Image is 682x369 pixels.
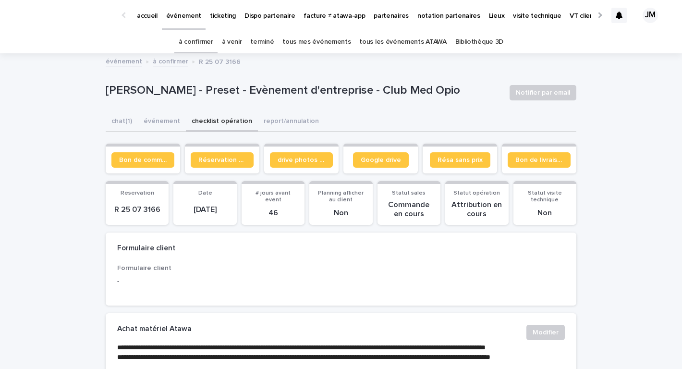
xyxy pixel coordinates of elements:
button: Modifier [526,325,565,340]
span: Statut sales [392,190,426,196]
a: à confirmer [179,31,213,53]
span: Formulaire client [117,265,171,271]
span: Google drive [361,157,401,163]
p: Attribution en cours [451,200,502,219]
button: Notifier par email [510,85,576,100]
p: [PERSON_NAME] - Preset - Evènement d'entreprise - Club Med Opio [106,84,502,98]
span: Réservation client [198,157,246,163]
a: tous mes événements [282,31,351,53]
a: Bibliothèque 3D [455,31,503,53]
button: report/annulation [258,112,325,132]
a: à venir [222,31,242,53]
div: JM [643,8,658,23]
a: tous les événements ATAWA [359,31,446,53]
a: Résa sans prix [430,152,490,168]
a: à confirmer [153,55,188,66]
span: Résa sans prix [438,157,483,163]
span: # jours avant event [256,190,291,203]
a: Réservation client [191,152,254,168]
p: - [117,276,259,286]
span: Reservation [121,190,154,196]
button: chat (1) [106,112,138,132]
p: R 25 07 3166 [111,205,163,214]
p: [DATE] [179,205,231,214]
span: Statut opération [453,190,500,196]
h2: Formulaire client [117,244,175,253]
span: Planning afficher au client [318,190,364,203]
span: Statut visite technique [528,190,562,203]
a: événement [106,55,142,66]
p: Commande en cours [383,200,435,219]
a: Bon de livraison [508,152,571,168]
h2: Achat matériel Atawa [117,325,192,333]
p: R 25 07 3166 [199,56,241,66]
span: Notifier par email [516,88,570,98]
span: Modifier [533,328,559,337]
span: Date [198,190,212,196]
button: checklist opération [186,112,258,132]
img: Ls34BcGeRexTGTNfXpUC [19,6,112,25]
span: Bon de livraison [515,157,563,163]
span: Bon de commande [119,157,167,163]
span: drive photos coordinateur [278,157,325,163]
a: Google drive [353,152,409,168]
p: Non [315,209,366,218]
button: événement [138,112,186,132]
a: terminé [250,31,274,53]
p: Non [519,209,571,218]
a: drive photos coordinateur [270,152,333,168]
p: 46 [247,209,299,218]
a: Bon de commande [111,152,174,168]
